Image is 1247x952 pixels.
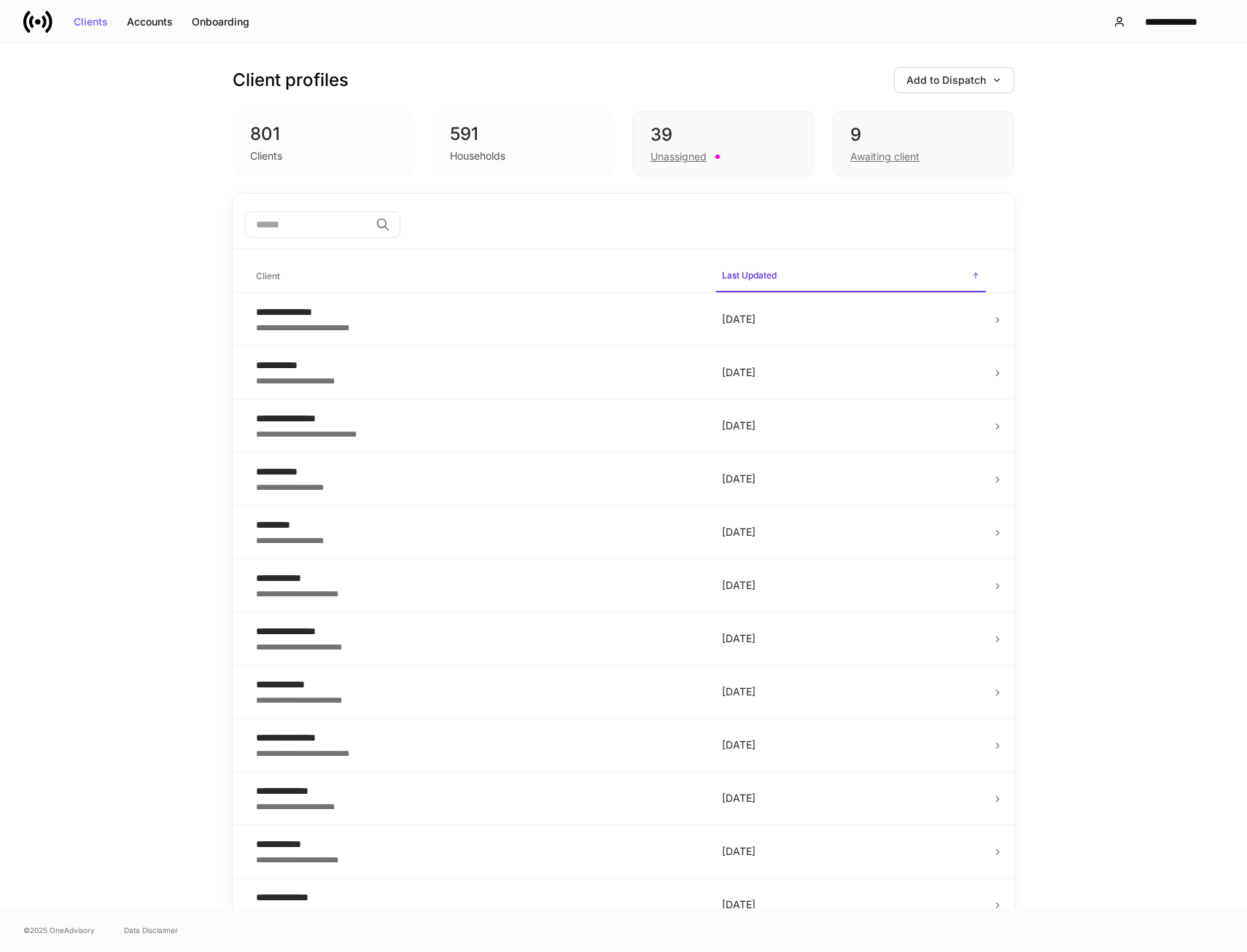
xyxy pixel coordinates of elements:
button: Accounts [117,10,182,34]
span: Client [250,262,704,292]
p: [DATE] [722,312,980,327]
p: [DATE] [722,525,980,539]
div: Unassigned [650,149,707,164]
p: [DATE] [722,684,980,699]
div: 9 [850,123,996,147]
div: Add to Dispatch [906,75,1002,85]
a: Data Disclaimer [124,924,178,936]
div: Onboarding [192,17,249,27]
p: [DATE] [722,578,980,593]
span: © 2025 OneAdvisory [23,924,95,936]
span: Last Updated [716,261,986,292]
button: Clients [64,10,117,34]
button: Onboarding [182,10,259,34]
p: [DATE] [722,791,980,805]
div: Clients [74,17,108,27]
p: [DATE] [722,365,980,380]
div: Clients [250,149,282,163]
div: Households [450,149,505,163]
div: Accounts [127,17,173,27]
h6: Last Updated [722,268,777,282]
div: 9Awaiting client [832,111,1014,176]
h6: Client [256,269,280,283]
div: 39 [650,123,796,147]
div: 591 [450,122,597,146]
div: 39Unassigned [632,111,815,176]
div: 801 [250,122,397,146]
p: [DATE] [722,738,980,752]
p: [DATE] [722,844,980,859]
h3: Client profiles [233,69,349,92]
p: [DATE] [722,897,980,912]
p: [DATE] [722,472,980,486]
p: [DATE] [722,418,980,433]
button: Add to Dispatch [894,67,1014,93]
p: [DATE] [722,631,980,646]
div: Awaiting client [850,149,920,164]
